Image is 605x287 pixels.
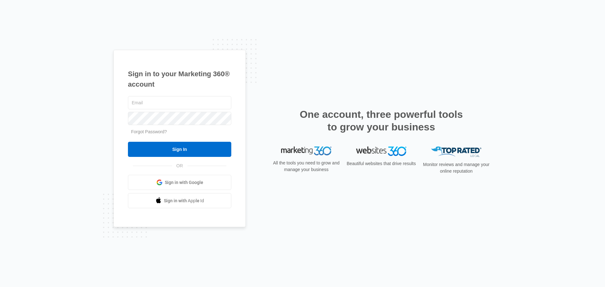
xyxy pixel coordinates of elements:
[346,160,417,167] p: Beautiful websites that drive results
[128,69,231,89] h1: Sign in to your Marketing 360® account
[128,142,231,157] input: Sign In
[298,108,465,133] h2: One account, three powerful tools to grow your business
[131,129,167,134] a: Forgot Password?
[431,146,481,157] img: Top Rated Local
[164,198,204,204] span: Sign in with Apple Id
[128,175,231,190] a: Sign in with Google
[165,179,203,186] span: Sign in with Google
[356,146,406,156] img: Websites 360
[281,146,331,155] img: Marketing 360
[128,193,231,208] a: Sign in with Apple Id
[421,161,492,175] p: Monitor reviews and manage your online reputation
[172,163,187,169] span: OR
[271,160,342,173] p: All the tools you need to grow and manage your business
[128,96,231,109] input: Email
